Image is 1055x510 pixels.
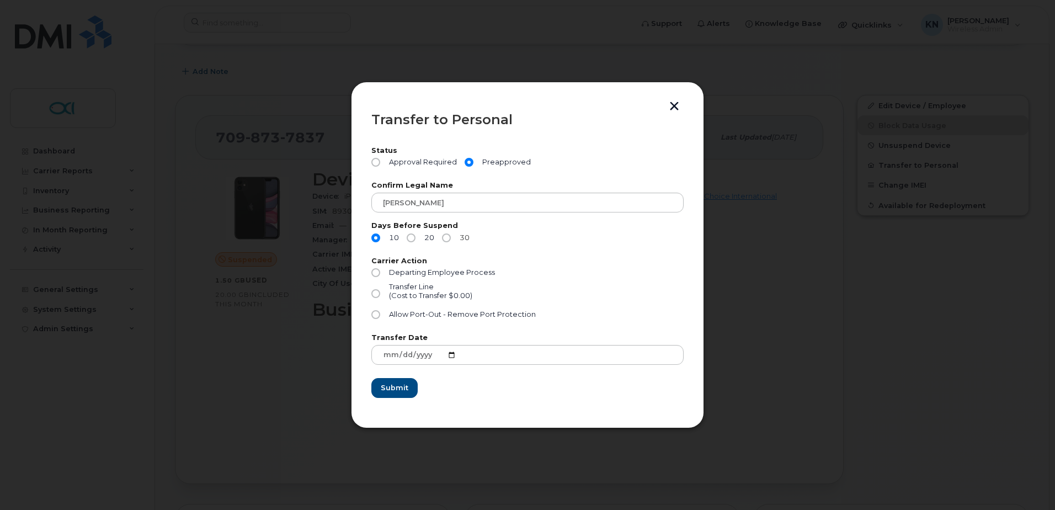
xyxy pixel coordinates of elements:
[442,233,451,242] input: 30
[389,310,536,318] span: Allow Port-Out - Remove Port Protection
[371,113,684,126] div: Transfer to Personal
[371,233,380,242] input: 10
[407,233,415,242] input: 20
[389,268,495,277] span: Departing Employee Process
[371,258,684,265] label: Carrier Action
[478,158,531,167] span: Preapproved
[371,334,684,342] label: Transfer Date
[420,233,434,242] span: 20
[371,222,684,230] label: Days Before Suspend
[389,291,472,300] div: (Cost to Transfer $0.00)
[371,268,380,277] input: Departing Employee Process
[371,182,684,189] label: Confirm Legal Name
[389,283,434,291] span: Transfer Line
[381,382,408,393] span: Submit
[371,147,684,155] label: Status
[385,158,457,167] span: Approval Required
[371,378,418,398] button: Submit
[371,289,380,298] input: Transfer Line(Cost to Transfer $0.00)
[385,233,399,242] span: 10
[371,310,380,319] input: Allow Port-Out - Remove Port Protection
[455,233,470,242] span: 30
[371,158,380,167] input: Approval Required
[465,158,473,167] input: Preapproved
